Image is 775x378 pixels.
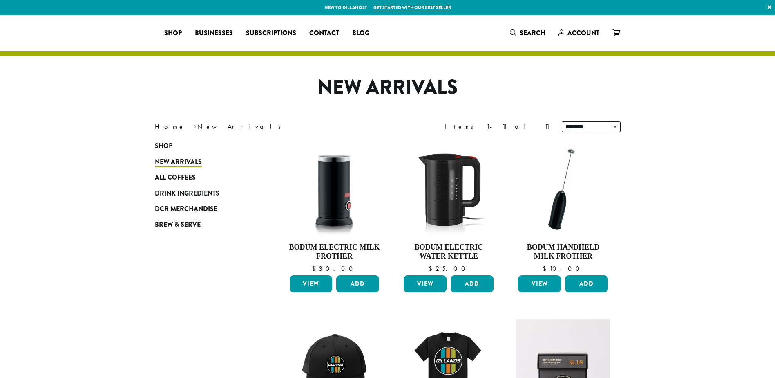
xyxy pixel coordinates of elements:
[155,122,375,132] nav: Breadcrumb
[402,142,496,272] a: Bodum Electric Water Kettle $25.00
[518,275,561,292] a: View
[287,142,381,236] img: DP3954.01-002.png
[312,264,357,273] bdi: 30.00
[164,28,182,38] span: Shop
[195,28,233,38] span: Businesses
[155,189,219,199] span: Drink Ingredients
[402,142,496,236] img: DP3955.01.png
[155,185,253,201] a: Drink Ingredients
[155,201,253,217] a: DCR Merchandise
[309,28,339,38] span: Contact
[352,28,369,38] span: Blog
[429,264,469,273] bdi: 25.00
[516,142,610,272] a: Bodum Handheld Milk Frother $10.00
[288,243,382,261] h4: Bodum Electric Milk Frother
[155,157,202,167] span: New Arrivals
[155,170,253,185] a: All Coffees
[288,142,382,272] a: Bodum Electric Milk Frother $30.00
[155,138,253,154] a: Shop
[520,28,545,38] span: Search
[567,28,599,38] span: Account
[402,243,496,261] h4: Bodum Electric Water Kettle
[336,275,379,292] button: Add
[565,275,608,292] button: Add
[516,243,610,261] h4: Bodum Handheld Milk Frother
[516,142,610,236] img: DP3927.01-002.png
[155,141,172,151] span: Shop
[451,275,494,292] button: Add
[158,27,188,40] a: Shop
[404,275,447,292] a: View
[155,154,253,170] a: New Arrivals
[246,28,296,38] span: Subscriptions
[155,217,253,232] a: Brew & Serve
[373,4,451,11] a: Get started with our best seller
[429,264,436,273] span: $
[155,122,185,131] a: Home
[503,26,552,40] a: Search
[290,275,333,292] a: View
[543,264,549,273] span: $
[543,264,583,273] bdi: 10.00
[312,264,319,273] span: $
[155,220,201,230] span: Brew & Serve
[155,204,217,214] span: DCR Merchandise
[194,119,197,132] span: ›
[445,122,549,132] div: Items 1-11 of 11
[149,76,627,99] h1: New Arrivals
[155,173,196,183] span: All Coffees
